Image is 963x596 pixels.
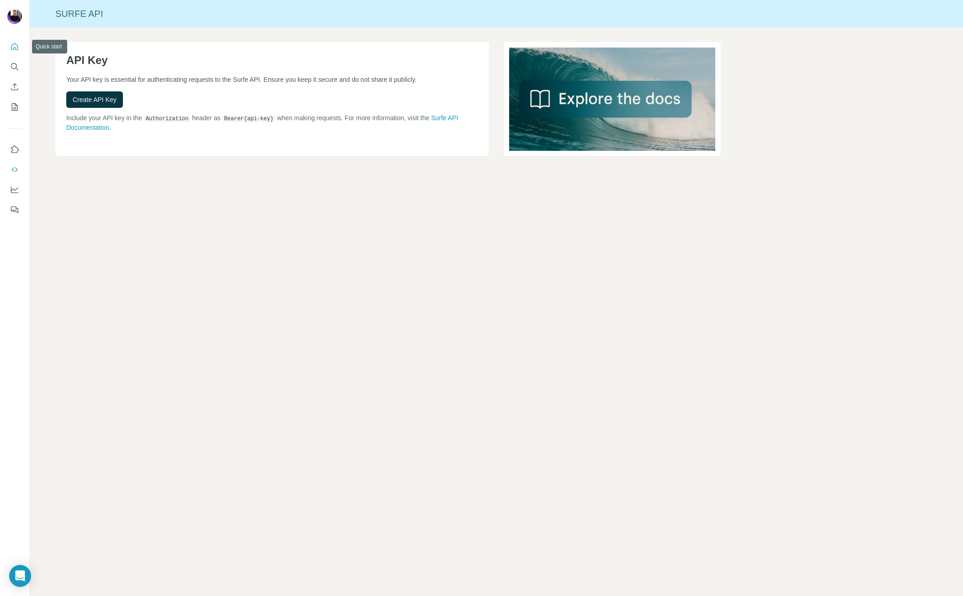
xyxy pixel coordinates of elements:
p: Include your API key in the header as when making requests. For more information, visit the . [66,113,478,132]
code: Bearer {api-key} [222,116,275,122]
button: Dashboard [7,181,22,198]
div: Open Intercom Messenger [9,565,31,587]
h1: API Key [66,53,478,68]
button: Create API Key [66,91,123,108]
code: Authorization [144,116,191,122]
button: Use Surfe API [7,161,22,178]
button: Use Surfe on LinkedIn [7,141,22,158]
img: Avatar [7,9,22,24]
button: My lists [7,99,22,115]
button: Feedback [7,202,22,218]
div: Surfe API [30,7,963,20]
button: Quick start [7,38,22,55]
span: Create API Key [73,95,117,104]
button: Enrich CSV [7,79,22,95]
p: Your API key is essential for authenticating requests to the Surfe API. Ensure you keep it secure... [66,75,478,84]
button: Search [7,59,22,75]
